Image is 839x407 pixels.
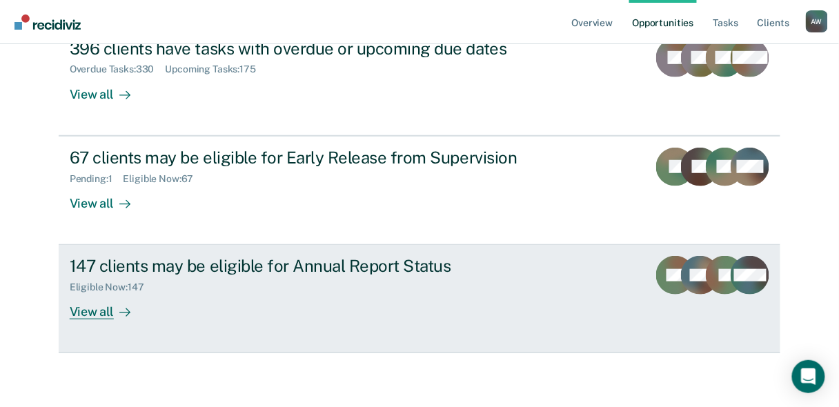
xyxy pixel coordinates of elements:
a: 67 clients may be eligible for Early Release from SupervisionPending:1Eligible Now:67View all [59,136,780,245]
a: 147 clients may be eligible for Annual Report StatusEligible Now:147View all [59,245,780,353]
div: 396 clients have tasks with overdue or upcoming due dates [70,39,554,59]
div: Eligible Now : 67 [124,173,205,185]
div: 147 clients may be eligible for Annual Report Status [70,256,554,276]
img: Recidiviz [14,14,81,30]
div: 67 clients may be eligible for Early Release from Supervision [70,148,554,168]
div: Pending : 1 [70,173,124,185]
a: 396 clients have tasks with overdue or upcoming due datesOverdue Tasks:330Upcoming Tasks:175View all [59,28,780,136]
div: View all [70,184,147,211]
div: View all [70,293,147,320]
div: Eligible Now : 147 [70,281,155,293]
button: Profile dropdown button [806,10,828,32]
div: Open Intercom Messenger [792,360,825,393]
div: A W [806,10,828,32]
div: View all [70,75,147,102]
div: Upcoming Tasks : 175 [165,63,267,75]
div: Overdue Tasks : 330 [70,63,166,75]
